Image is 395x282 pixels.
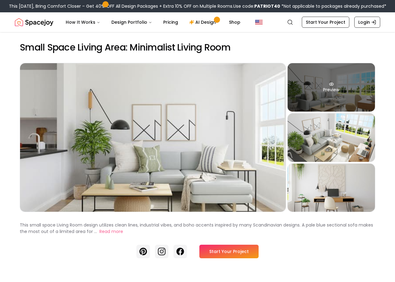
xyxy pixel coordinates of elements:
[15,12,380,32] nav: Global
[255,18,263,26] img: United States
[199,245,259,258] a: Start Your Project
[184,16,223,28] a: AI Design
[99,228,123,235] button: Read more
[20,222,373,235] p: This small space Living Room design utilizes clean lines, industrial vibes, and boho accents insp...
[280,3,386,9] span: *Not applicable to packages already purchased*
[158,16,183,28] a: Pricing
[224,16,245,28] a: Shop
[61,16,245,28] nav: Main
[15,16,53,28] a: Spacejoy
[288,63,375,112] div: Preview
[15,16,53,28] img: Spacejoy Logo
[233,3,280,9] span: Use code:
[20,42,375,53] h2: Small Space Living Area: Minimalist Living Room
[106,16,157,28] button: Design Portfolio
[9,3,386,9] div: This [DATE], Bring Comfort Closer – Get 40% OFF All Design Packages + Extra 10% OFF on Multiple R...
[354,17,380,28] a: Login
[302,17,349,28] a: Start Your Project
[61,16,105,28] button: How It Works
[254,3,280,9] b: PATRIOT40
